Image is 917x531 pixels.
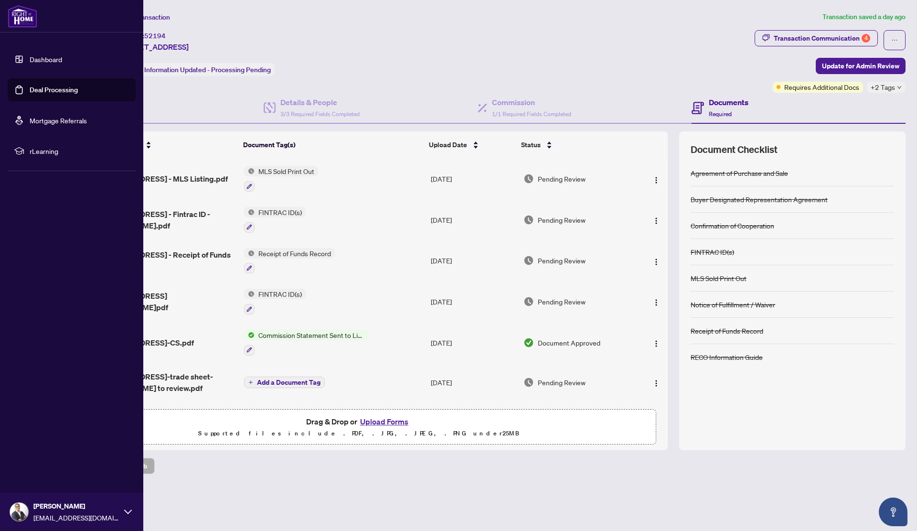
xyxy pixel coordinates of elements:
[8,5,37,28] img: logo
[709,110,732,118] span: Required
[244,248,335,274] button: Status IconReceipt of Funds Record
[244,207,306,233] button: Status IconFINTRAC ID(s)
[30,146,129,156] span: rLearning
[119,13,170,22] span: View Transaction
[862,34,870,43] div: 4
[538,173,586,184] span: Pending Review
[94,173,228,184] span: [STREET_ADDRESS] - MLS Listing.pdf
[816,58,906,74] button: Update for Admin Review
[891,37,898,43] span: ellipsis
[67,428,650,439] p: Supported files include .PDF, .JPG, .JPEG, .PNG under 25 MB
[691,220,774,231] div: Confirmation of Cooperation
[94,249,236,272] span: [STREET_ADDRESS] - Receipt of Funds Record.pdf
[244,330,368,356] button: Status IconCommission Statement Sent to Listing Brokerage
[652,217,660,225] img: Logo
[33,501,119,511] span: [PERSON_NAME]
[691,273,746,283] div: MLS Sold Print Out
[306,415,411,428] span: Drag & Drop or
[427,322,520,363] td: [DATE]
[280,97,360,108] h4: Details & People
[239,131,426,158] th: Document Tag(s)
[30,116,87,125] a: Mortgage Referrals
[774,31,870,46] div: Transaction Communication
[255,166,318,176] span: MLS Sold Print Out
[538,255,586,266] span: Pending Review
[691,247,734,257] div: FINTRAC ID(s)
[517,131,632,158] th: Status
[90,131,239,158] th: (12) File Name
[62,410,656,445] span: Drag & Drop orUpload FormsSupported files include .PDF, .JPG, .JPEG, .PNG under25MB
[244,166,255,176] img: Status Icon
[427,401,520,443] td: [DATE]
[649,212,664,228] button: Logo
[784,82,859,92] span: Requires Additional Docs
[649,375,664,390] button: Logo
[538,215,586,225] span: Pending Review
[248,380,253,385] span: plus
[244,207,255,217] img: Status Icon
[33,512,119,523] span: [EMAIL_ADDRESS][DOMAIN_NAME]
[10,503,28,521] img: Profile Icon
[144,32,166,40] span: 52194
[652,299,660,306] img: Logo
[94,290,236,313] span: [STREET_ADDRESS][PERSON_NAME]pdf
[538,377,586,388] span: Pending Review
[427,199,520,240] td: [DATE]
[427,240,520,282] td: [DATE]
[255,207,306,217] span: FINTRAC ID(s)
[691,143,778,156] span: Document Checklist
[523,173,534,184] img: Document Status
[255,330,368,340] span: Commission Statement Sent to Listing Brokerage
[30,55,62,64] a: Dashboard
[879,498,907,526] button: Open asap
[897,85,902,90] span: down
[649,253,664,268] button: Logo
[244,377,325,388] button: Add a Document Tag
[425,131,517,158] th: Upload Date
[691,168,788,178] div: Agreement of Purchase and Sale
[649,294,664,309] button: Logo
[244,166,318,192] button: Status IconMLS Sold Print Out
[94,371,236,394] span: [STREET_ADDRESS]-trade sheet-[PERSON_NAME] to review.pdf
[871,82,895,93] span: +2 Tags
[244,289,306,314] button: Status IconFINTRAC ID(s)
[427,363,520,401] td: [DATE]
[492,97,571,108] h4: Commission
[94,337,194,348] span: [STREET_ADDRESS]-CS.pdf
[255,248,335,259] span: Receipt of Funds Record
[709,97,748,108] h4: Documents
[427,158,520,199] td: [DATE]
[538,337,600,348] span: Document Approved
[652,340,660,347] img: Logo
[427,281,520,322] td: [DATE]
[144,65,271,74] span: Information Updated - Processing Pending
[30,86,78,94] a: Deal Processing
[429,140,467,150] span: Upload Date
[118,63,275,76] div: Status:
[652,379,660,387] img: Logo
[691,325,763,336] div: Receipt of Funds Record
[652,176,660,184] img: Logo
[280,110,360,118] span: 3/3 Required Fields Completed
[649,335,664,350] button: Logo
[652,258,660,266] img: Logo
[521,140,541,150] span: Status
[257,379,320,386] span: Add a Document Tag
[244,376,325,389] button: Add a Document Tag
[538,296,586,307] span: Pending Review
[357,415,411,428] button: Upload Forms
[94,208,236,231] span: [STREET_ADDRESS] - Fintrac ID - [PERSON_NAME].pdf
[755,30,878,46] button: Transaction Communication4
[523,255,534,266] img: Document Status
[523,337,534,348] img: Document Status
[244,289,255,299] img: Status Icon
[118,41,189,53] span: [STREET_ADDRESS]
[244,330,255,340] img: Status Icon
[691,352,763,362] div: RECO Information Guide
[691,194,828,205] div: Buyer Designated Representation Agreement
[523,377,534,388] img: Document Status
[244,248,255,259] img: Status Icon
[523,215,534,225] img: Document Status
[492,110,571,118] span: 1/1 Required Fields Completed
[822,11,906,22] article: Transaction saved a day ago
